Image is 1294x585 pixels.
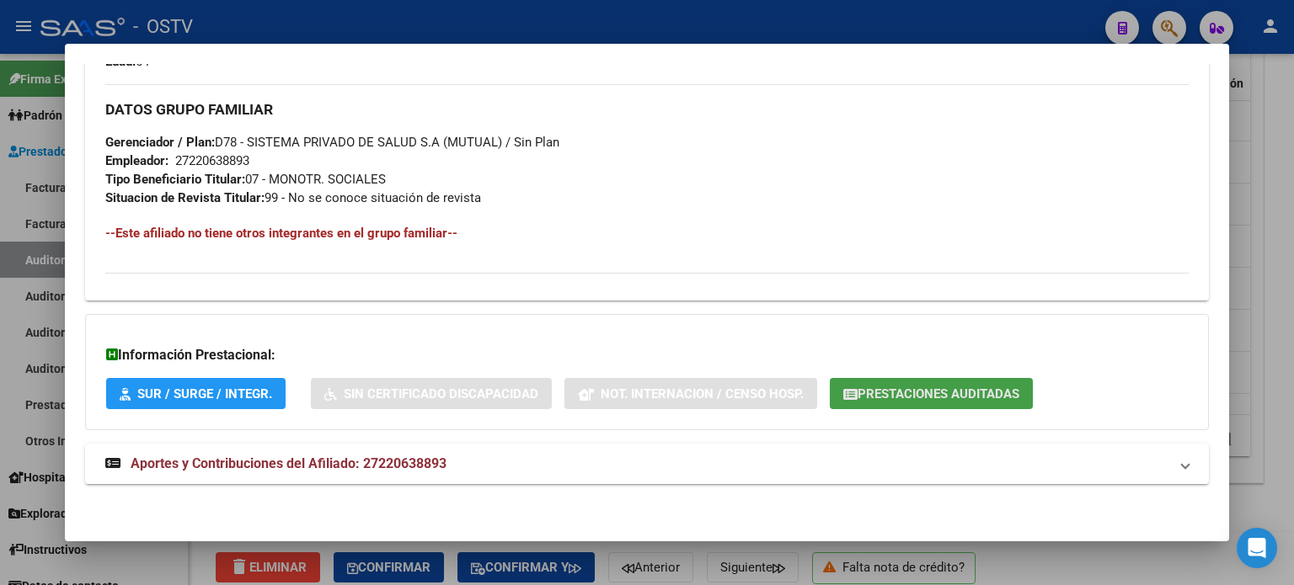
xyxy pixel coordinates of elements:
[105,190,481,205] span: 99 - No se conoce situación de revista
[344,386,538,402] span: Sin Certificado Discapacidad
[105,190,265,205] strong: Situacion de Revista Titular:
[105,224,1189,242] h4: --Este afiliado no tiene otros integrantes en el grupo familiar--
[564,378,817,409] button: Not. Internacion / Censo Hosp.
[175,152,249,170] div: 27220638893
[137,386,272,402] span: SUR / SURGE / INTEGR.
[311,378,552,409] button: Sin Certificado Discapacidad
[601,386,804,402] span: Not. Internacion / Censo Hosp.
[105,100,1189,119] h3: DATOS GRUPO FAMILIAR
[106,378,286,409] button: SUR / SURGE / INTEGR.
[85,444,1209,484] mat-expansion-panel-header: Aportes y Contribuciones del Afiliado: 27220638893
[105,153,168,168] strong: Empleador:
[1237,528,1277,568] div: Open Intercom Messenger
[131,455,446,471] span: Aportes y Contribuciones del Afiliado: 27220638893
[105,172,245,187] strong: Tipo Beneficiario Titular:
[105,172,386,187] span: 07 - MONOTR. SOCIALES
[858,386,1019,402] span: Prestaciones Auditadas
[106,345,1188,365] h3: Información Prestacional:
[830,378,1033,409] button: Prestaciones Auditadas
[105,135,215,150] strong: Gerenciador / Plan:
[105,135,559,150] span: D78 - SISTEMA PRIVADO DE SALUD S.A (MUTUAL) / Sin Plan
